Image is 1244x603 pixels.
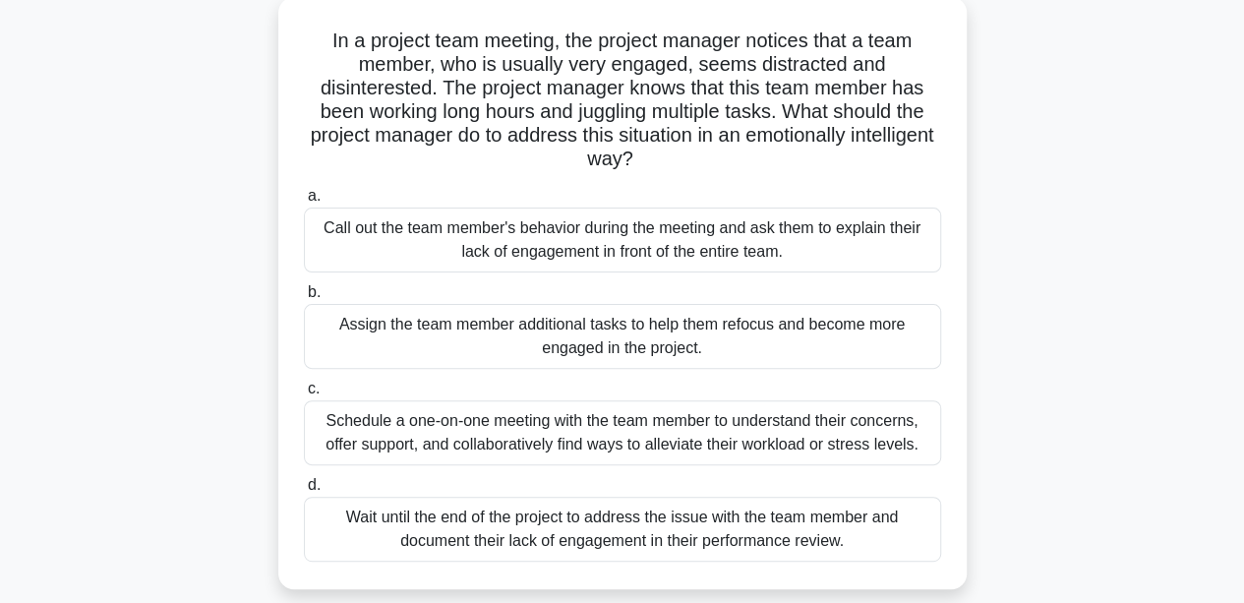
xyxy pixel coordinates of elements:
[302,29,943,172] h5: In a project team meeting, the project manager notices that a team member, who is usually very en...
[304,304,941,369] div: Assign the team member additional tasks to help them refocus and become more engaged in the project.
[304,497,941,562] div: Wait until the end of the project to address the issue with the team member and document their la...
[308,283,321,300] span: b.
[308,187,321,204] span: a.
[308,476,321,493] span: d.
[304,400,941,465] div: Schedule a one-on-one meeting with the team member to understand their concerns, offer support, a...
[304,208,941,272] div: Call out the team member's behavior during the meeting and ask them to explain their lack of enga...
[308,380,320,396] span: c.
